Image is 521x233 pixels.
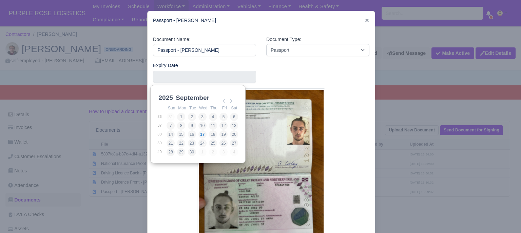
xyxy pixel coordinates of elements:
button: 12 [219,122,228,130]
button: 7 [167,122,175,130]
td: 40 [157,148,166,156]
td: 39 [157,139,166,148]
button: 15 [177,130,185,139]
button: 25 [209,139,217,147]
button: 4 [209,113,217,121]
button: 14 [167,130,175,139]
label: Expiry Date [153,62,178,69]
input: Use the arrow keys to pick a date [153,71,256,83]
button: 24 [198,139,207,147]
button: 11 [209,122,217,130]
button: 23 [188,139,196,147]
button: 21 [167,139,175,147]
button: 8 [177,122,185,130]
button: 27 [230,139,238,147]
button: 20 [230,130,238,139]
button: 17 [198,130,207,139]
iframe: Chat Widget [487,200,521,233]
button: 9 [188,122,196,130]
abbr: Sunday [168,106,175,110]
td: 37 [157,121,166,130]
button: 2 [188,113,196,121]
button: 18 [209,130,217,139]
abbr: Tuesday [189,106,196,110]
td: 38 [157,130,166,139]
button: 28 [167,148,175,156]
button: 5 [219,113,228,121]
abbr: Monday [178,106,186,110]
button: Next Month [227,97,235,105]
button: Previous Month [220,97,228,105]
td: 36 [157,112,166,121]
button: 10 [198,122,207,130]
button: 16 [188,130,196,139]
button: 1 [177,113,185,121]
button: 26 [219,139,228,147]
div: September [174,93,211,103]
button: 13 [230,122,238,130]
button: 29 [177,148,185,156]
abbr: Wednesday [199,106,207,110]
abbr: Saturday [231,106,237,110]
abbr: Thursday [210,106,217,110]
button: 19 [219,130,228,139]
label: Document Name: [153,36,191,43]
button: 22 [177,139,185,147]
button: 3 [198,113,207,121]
button: 30 [188,148,196,156]
button: 6 [230,113,238,121]
label: Document Type: [266,36,301,43]
div: Passport - [PERSON_NAME] [148,11,375,30]
div: 2025 [157,93,174,103]
abbr: Friday [222,106,227,110]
